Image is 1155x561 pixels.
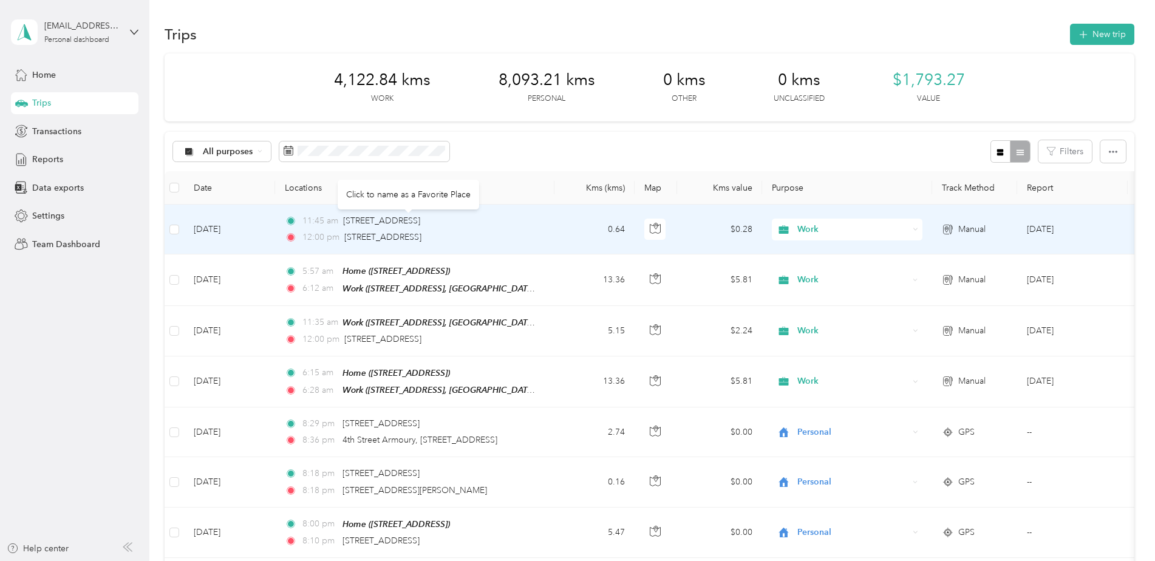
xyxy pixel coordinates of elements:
[677,457,762,507] td: $0.00
[334,70,431,90] span: 4,122.84 kms
[554,508,635,558] td: 5.47
[342,485,487,495] span: [STREET_ADDRESS][PERSON_NAME]
[32,97,51,109] span: Trips
[774,93,825,104] p: Unclassified
[302,467,337,480] span: 8:18 pm
[528,93,565,104] p: Personal
[342,435,497,445] span: 4th Street Armoury, [STREET_ADDRESS]
[32,69,56,81] span: Home
[677,205,762,254] td: $0.28
[499,70,595,90] span: 8,093.21 kms
[554,254,635,305] td: 13.36
[342,284,822,294] span: Work ([STREET_ADDRESS], [GEOGRAPHIC_DATA], [GEOGRAPHIC_DATA] and [GEOGRAPHIC_DATA], [GEOGRAPHIC_D...
[1017,457,1128,507] td: --
[797,223,908,236] span: Work
[554,306,635,356] td: 5.15
[302,282,337,295] span: 6:12 am
[554,457,635,507] td: 0.16
[343,216,420,226] span: [STREET_ADDRESS]
[371,93,394,104] p: Work
[958,223,986,236] span: Manual
[958,426,975,439] span: GPS
[554,205,635,254] td: 0.64
[1017,356,1128,407] td: Oct 2025
[203,148,253,156] span: All purposes
[797,426,908,439] span: Personal
[342,535,420,546] span: [STREET_ADDRESS]
[184,457,275,507] td: [DATE]
[302,484,337,497] span: 8:18 pm
[184,254,275,305] td: [DATE]
[1087,493,1155,561] iframe: Everlance-gr Chat Button Frame
[1017,306,1128,356] td: Oct 2025
[302,517,337,531] span: 8:00 pm
[342,318,822,328] span: Work ([STREET_ADDRESS], [GEOGRAPHIC_DATA], [GEOGRAPHIC_DATA] and [GEOGRAPHIC_DATA], [GEOGRAPHIC_D...
[1017,508,1128,558] td: --
[32,182,84,194] span: Data exports
[1017,407,1128,457] td: --
[302,366,337,379] span: 6:15 am
[893,70,965,90] span: $1,793.27
[1017,205,1128,254] td: Oct 2025
[762,171,932,205] th: Purpose
[344,334,421,344] span: [STREET_ADDRESS]
[1038,140,1092,163] button: Filters
[342,368,450,378] span: Home ([STREET_ADDRESS])
[344,232,421,242] span: [STREET_ADDRESS]
[958,475,975,489] span: GPS
[1017,254,1128,305] td: Oct 2025
[32,125,81,138] span: Transactions
[302,333,339,346] span: 12:00 pm
[342,418,420,429] span: [STREET_ADDRESS]
[797,375,908,388] span: Work
[32,153,63,166] span: Reports
[554,171,635,205] th: Kms (kms)
[677,254,762,305] td: $5.81
[302,384,337,397] span: 6:28 am
[958,324,986,338] span: Manual
[917,93,940,104] p: Value
[184,407,275,457] td: [DATE]
[302,316,337,329] span: 11:35 am
[1017,171,1128,205] th: Report
[677,356,762,407] td: $5.81
[797,273,908,287] span: Work
[32,238,100,251] span: Team Dashboard
[797,475,908,489] span: Personal
[44,19,120,32] div: [EMAIL_ADDRESS][DOMAIN_NAME]
[958,526,975,539] span: GPS
[778,70,820,90] span: 0 kms
[184,306,275,356] td: [DATE]
[1070,24,1134,45] button: New trip
[672,93,697,104] p: Other
[932,171,1017,205] th: Track Method
[342,385,822,395] span: Work ([STREET_ADDRESS], [GEOGRAPHIC_DATA], [GEOGRAPHIC_DATA] and [GEOGRAPHIC_DATA], [GEOGRAPHIC_D...
[797,526,908,539] span: Personal
[302,417,337,430] span: 8:29 pm
[677,306,762,356] td: $2.24
[554,356,635,407] td: 13.36
[677,407,762,457] td: $0.00
[797,324,908,338] span: Work
[302,433,337,447] span: 8:36 pm
[32,209,64,222] span: Settings
[7,542,69,555] button: Help center
[165,28,197,41] h1: Trips
[342,468,420,478] span: [STREET_ADDRESS]
[958,273,986,287] span: Manual
[184,171,275,205] th: Date
[184,205,275,254] td: [DATE]
[677,171,762,205] th: Kms value
[302,231,339,244] span: 12:00 pm
[302,534,337,548] span: 8:10 pm
[958,375,986,388] span: Manual
[184,508,275,558] td: [DATE]
[44,36,109,44] div: Personal dashboard
[635,171,677,205] th: Map
[275,171,554,205] th: Locations
[554,407,635,457] td: 2.74
[342,266,450,276] span: Home ([STREET_ADDRESS])
[663,70,706,90] span: 0 kms
[302,265,337,278] span: 5:57 am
